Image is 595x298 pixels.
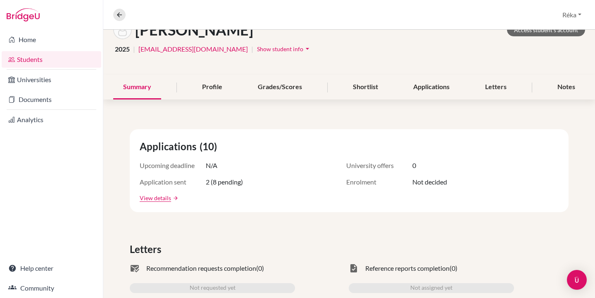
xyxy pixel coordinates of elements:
[140,161,206,170] span: Upcoming deadline
[475,75,516,99] div: Letters
[2,91,101,108] a: Documents
[138,44,248,54] a: [EMAIL_ADDRESS][DOMAIN_NAME]
[412,161,416,170] span: 0
[567,270,587,290] div: Open Intercom Messenger
[349,263,359,273] span: task
[343,75,388,99] div: Shortlist
[2,71,101,88] a: Universities
[365,263,450,273] span: Reference reports completion
[130,242,164,257] span: Letters
[130,263,140,273] span: mark_email_read
[257,43,312,55] button: Show student infoarrow_drop_down
[2,260,101,277] a: Help center
[2,51,101,68] a: Students
[206,177,243,187] span: 2 (8 pending)
[251,44,253,54] span: |
[403,75,459,99] div: Applications
[303,45,312,53] i: arrow_drop_down
[256,263,264,273] span: (0)
[200,139,220,154] span: (10)
[192,75,232,99] div: Profile
[7,8,40,21] img: Bridge-U
[547,75,585,99] div: Notes
[140,194,171,202] a: View details
[257,45,303,52] span: Show student info
[346,177,412,187] span: Enrolment
[2,111,101,128] a: Analytics
[133,44,135,54] span: |
[113,75,161,99] div: Summary
[248,75,312,99] div: Grades/Scores
[559,7,585,23] button: Réka
[115,44,130,54] span: 2025
[410,283,452,293] span: Not assigned yet
[206,161,217,170] span: N/A
[450,263,457,273] span: (0)
[171,195,178,201] a: arrow_forward
[2,280,101,296] a: Community
[113,21,132,39] img: Qi Yan's avatar
[135,21,253,39] h1: [PERSON_NAME]
[412,177,447,187] span: Not decided
[146,263,256,273] span: Recommendation requests completion
[140,139,200,154] span: Applications
[140,177,206,187] span: Application sent
[2,31,101,48] a: Home
[507,24,585,36] a: Access student's account
[346,161,412,170] span: University offers
[190,283,236,293] span: Not requested yet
